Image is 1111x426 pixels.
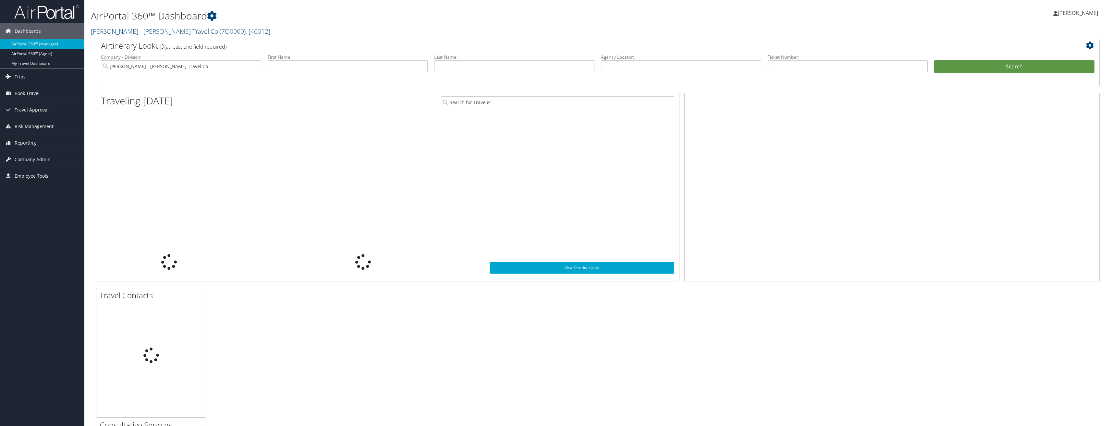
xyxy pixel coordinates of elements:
[15,102,49,118] span: Travel Approval
[246,27,270,36] span: , [ 46012 ]
[15,135,36,151] span: Reporting
[268,54,428,60] label: First Name:
[101,40,1011,51] h2: Airtinerary Lookup
[15,168,48,184] span: Employee Tools
[15,69,26,85] span: Trips
[101,94,173,108] h1: Traveling [DATE]
[220,27,246,36] span: ( 7O0000 )
[490,262,674,274] a: View SecurityLogic®
[1058,9,1098,17] span: [PERSON_NAME]
[601,54,761,60] label: Agency Locator:
[91,27,270,36] a: [PERSON_NAME] - [PERSON_NAME] Travel Co
[14,4,79,19] img: airportal-logo.png
[101,54,261,60] label: Company - Division:
[91,9,767,23] h1: AirPortal 360™ Dashboard
[15,23,41,39] span: Dashboards
[441,96,674,108] input: Search for Traveler
[100,290,206,301] h2: Travel Contacts
[15,85,40,101] span: Book Travel
[15,118,54,135] span: Risk Management
[1053,3,1105,23] a: [PERSON_NAME]
[934,60,1094,73] button: Search
[165,43,226,50] span: (at least one field required)
[768,54,928,60] label: Ticket Number:
[434,54,594,60] label: Last Name:
[15,151,51,168] span: Company Admin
